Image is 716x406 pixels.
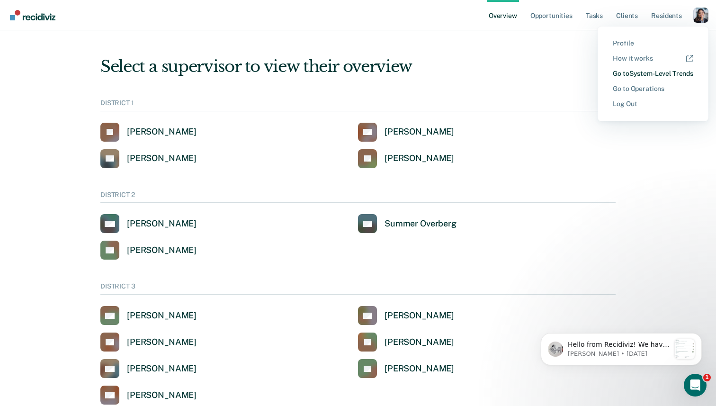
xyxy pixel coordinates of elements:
[127,310,197,321] div: [PERSON_NAME]
[100,282,616,295] div: DISTRICT 3
[358,359,454,378] a: [PERSON_NAME]
[358,214,456,233] a: Summer Overberg
[385,363,454,374] div: [PERSON_NAME]
[613,70,693,78] a: Go to System-Level Trends
[358,306,454,325] a: [PERSON_NAME]
[527,314,716,380] iframe: Intercom notifications message
[41,36,143,44] p: Message from Kim, sent 2d ago
[613,85,693,93] a: Go to Operations
[703,374,711,381] span: 1
[127,363,197,374] div: [PERSON_NAME]
[127,153,197,164] div: [PERSON_NAME]
[100,214,197,233] a: [PERSON_NAME]
[100,123,197,142] a: [PERSON_NAME]
[385,153,454,164] div: [PERSON_NAME]
[684,374,707,397] iframe: Intercom live chat
[613,39,693,47] a: Profile
[127,245,197,256] div: [PERSON_NAME]
[100,99,616,111] div: DISTRICT 1
[127,218,197,229] div: [PERSON_NAME]
[100,306,197,325] a: [PERSON_NAME]
[127,390,197,401] div: [PERSON_NAME]
[100,57,616,76] div: Select a supervisor to view their overview
[100,359,197,378] a: [PERSON_NAME]
[613,100,693,108] a: Log Out
[100,149,197,168] a: [PERSON_NAME]
[100,191,616,203] div: DISTRICT 2
[358,123,454,142] a: [PERSON_NAME]
[127,126,197,137] div: [PERSON_NAME]
[10,10,55,20] img: Recidiviz
[693,8,708,23] button: Profile dropdown button
[41,27,143,335] span: Hello from Recidiviz! We have some exciting news. Officers will now have their own Overview page ...
[127,337,197,348] div: [PERSON_NAME]
[385,126,454,137] div: [PERSON_NAME]
[385,218,456,229] div: Summer Overberg
[598,27,708,121] div: Profile menu
[100,333,197,352] a: [PERSON_NAME]
[100,386,197,405] a: [PERSON_NAME]
[358,333,454,352] a: [PERSON_NAME]
[358,149,454,168] a: [PERSON_NAME]
[385,310,454,321] div: [PERSON_NAME]
[100,241,197,260] a: [PERSON_NAME]
[385,337,454,348] div: [PERSON_NAME]
[613,54,693,63] a: How it works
